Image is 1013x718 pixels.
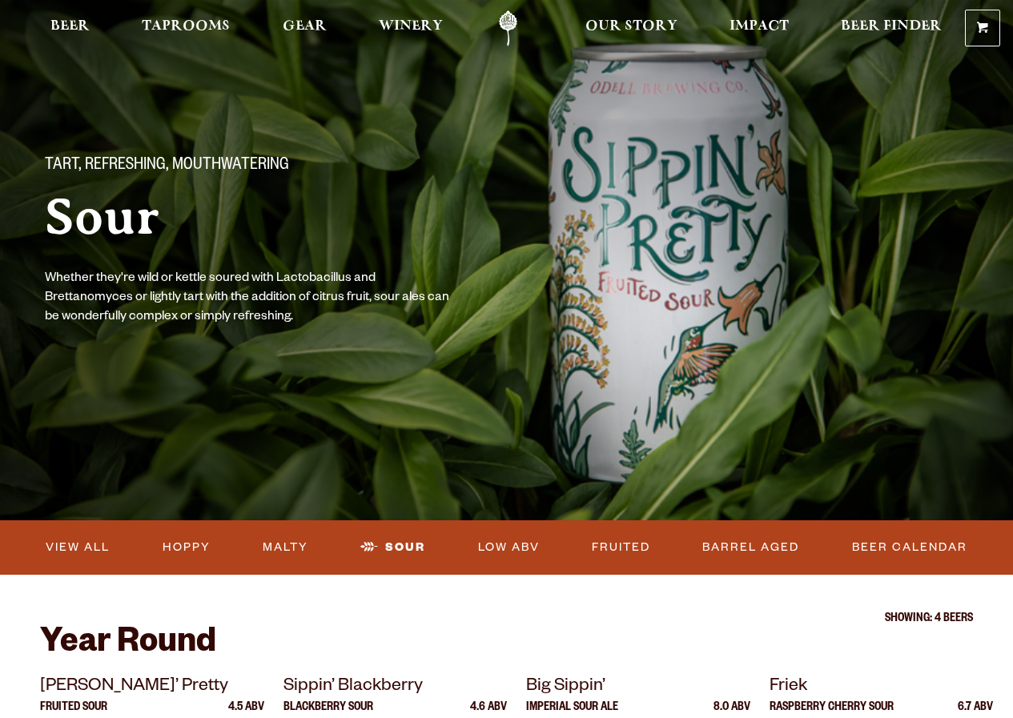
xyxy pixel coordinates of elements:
[354,529,432,566] a: Sour
[40,626,973,664] h2: Year Round
[142,20,230,33] span: Taprooms
[379,20,443,33] span: Winery
[472,529,546,566] a: Low ABV
[526,673,750,702] p: Big Sippin’
[40,10,100,46] a: Beer
[719,10,799,46] a: Impact
[585,20,677,33] span: Our Story
[585,529,657,566] a: Fruited
[40,613,973,626] p: Showing: 4 Beers
[730,20,789,33] span: Impact
[45,156,289,177] span: Tart, Refreshing, Mouthwatering
[770,673,994,702] p: Friek
[846,529,974,566] a: Beer Calendar
[696,529,806,566] a: Barrel Aged
[575,10,688,46] a: Our Story
[841,20,942,33] span: Beer Finder
[283,673,508,702] p: Sippin’ Blackberry
[478,10,538,46] a: Odell Home
[830,10,952,46] a: Beer Finder
[40,673,264,702] p: [PERSON_NAME]’ Pretty
[156,529,217,566] a: Hoppy
[283,20,327,33] span: Gear
[368,10,453,46] a: Winery
[45,270,455,327] p: Whether they're wild or kettle soured with Lactobacillus and Brettanomyces or lightly tart with t...
[50,20,90,33] span: Beer
[39,529,116,566] a: View All
[272,10,337,46] a: Gear
[256,529,315,566] a: Malty
[45,190,545,244] h1: Sour
[131,10,240,46] a: Taprooms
